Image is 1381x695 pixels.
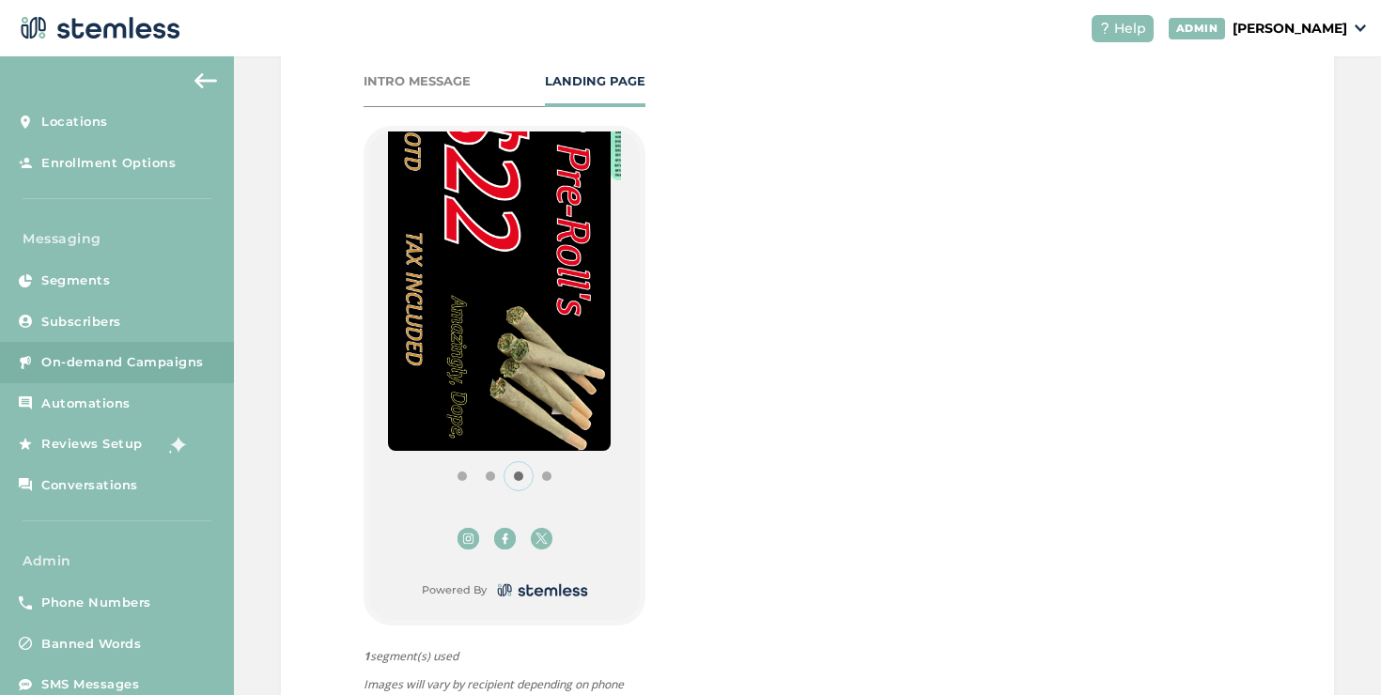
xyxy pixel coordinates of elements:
[388,55,611,451] img: Ihe1pGxX4HPdHwGvFnRJHxY1nRslgkKaoh8qDTrx.png
[422,582,487,598] small: Powered By
[476,462,504,490] button: Item 1
[41,113,108,131] span: Locations
[545,72,645,91] div: LANDING PAGE
[1287,605,1381,695] iframe: Chat Widget
[194,73,217,88] img: icon-arrow-back-accent-c549486e.svg
[41,435,143,454] span: Reviews Setup
[15,9,180,47] img: logo-dark-0685b13c.svg
[157,425,194,463] img: glitter-stars-b7820f95.gif
[41,635,141,654] span: Banned Words
[41,313,121,332] span: Subscribers
[448,462,476,490] button: Item 0
[41,476,138,495] span: Conversations
[494,579,588,601] img: logo-dark-0685b13c.svg
[364,72,471,91] div: INTRO MESSAGE
[41,154,176,173] span: Enrollment Options
[494,528,516,549] img: icon-fb-hover-94121ca2.svg
[41,675,139,694] span: SMS Messages
[41,594,151,612] span: Phone Numbers
[1099,23,1110,34] img: icon-help-white-03924b79.svg
[41,353,204,372] span: On-demand Campaigns
[533,462,561,490] button: Item 3
[364,648,370,664] strong: 1
[1169,18,1226,39] div: ADMIN
[531,528,552,549] img: icon-twitter-hover-40c44d0e.webp
[364,648,645,665] span: segment(s) used
[458,528,479,549] img: icon-ig-hover-9699abcf.svg
[1114,19,1146,39] span: Help
[1355,24,1366,32] img: icon_down-arrow-small-66adaf34.svg
[1233,19,1347,39] p: [PERSON_NAME]
[41,271,110,290] span: Segments
[504,462,533,490] button: Item 2
[41,394,131,413] span: Automations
